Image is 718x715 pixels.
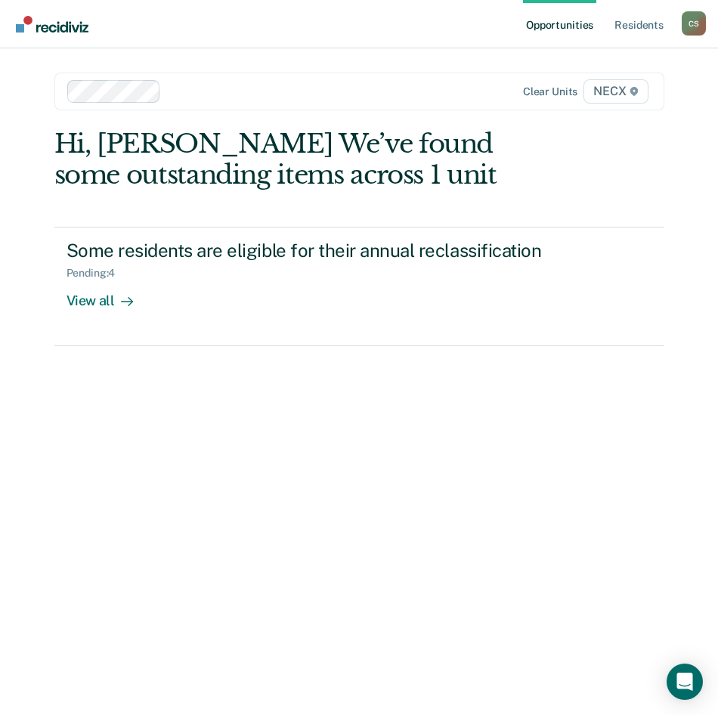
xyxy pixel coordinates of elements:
a: Some residents are eligible for their annual reclassificationPending:4View all [54,227,664,346]
div: C S [682,11,706,36]
div: Some residents are eligible for their annual reclassification [67,240,597,262]
div: Pending : 4 [67,267,128,280]
div: Clear units [523,85,578,98]
span: NECX [583,79,648,104]
div: Hi, [PERSON_NAME] We’ve found some outstanding items across 1 unit [54,128,543,190]
div: Open Intercom Messenger [667,664,703,700]
button: Profile dropdown button [682,11,706,36]
div: View all [67,280,151,309]
img: Recidiviz [16,16,88,32]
